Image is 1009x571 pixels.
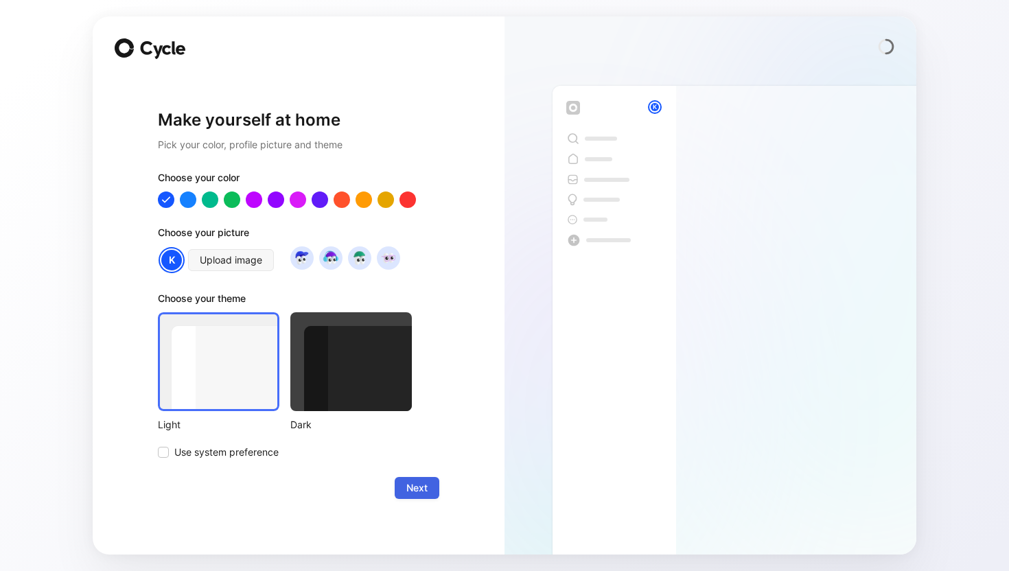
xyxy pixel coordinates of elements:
[158,290,412,312] div: Choose your theme
[158,109,439,131] h1: Make yourself at home
[649,102,660,113] div: K
[158,417,279,433] div: Light
[158,170,439,191] div: Choose your color
[395,477,439,499] button: Next
[174,444,279,461] span: Use system preference
[158,224,439,246] div: Choose your picture
[292,248,311,267] img: avatar
[200,252,262,268] span: Upload image
[350,248,369,267] img: avatar
[158,137,439,153] h2: Pick your color, profile picture and theme
[406,480,428,496] span: Next
[566,101,580,115] img: workspace-default-logo-wX5zAyuM.png
[188,249,274,271] button: Upload image
[379,248,397,267] img: avatar
[321,248,340,267] img: avatar
[290,417,412,433] div: Dark
[160,248,183,272] div: K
